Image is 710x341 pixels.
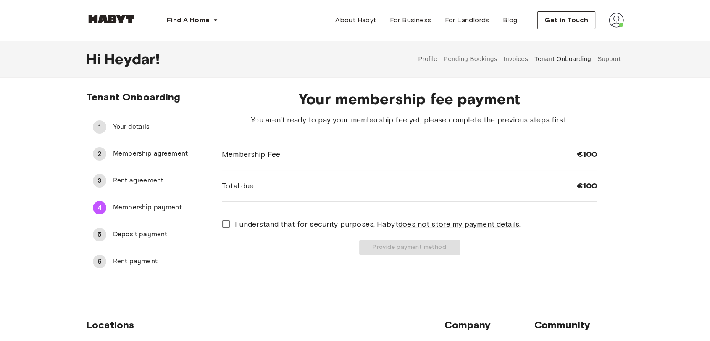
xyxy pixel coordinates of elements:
span: Community [534,319,624,331]
span: Rent payment [113,256,188,267]
span: Membership payment [113,203,188,213]
div: user profile tabs [415,40,624,77]
span: Heydar ! [104,50,160,68]
span: Deposit payment [113,230,188,240]
div: 6Rent payment [86,251,195,272]
span: For Landlords [444,15,489,25]
button: Tenant Onboarding [534,40,592,77]
div: 3Rent agreement [86,171,195,191]
span: Blog [503,15,518,25]
button: Get in Touch [537,11,595,29]
div: 1 [93,120,106,134]
span: Get in Touch [544,15,588,25]
button: Pending Bookings [442,40,498,77]
div: 4 [93,201,106,214]
u: does not store my payment details [398,219,519,229]
span: Hi [86,50,104,68]
a: Blog [496,12,524,29]
div: 5 [93,228,106,241]
button: Find A Home [160,12,225,29]
div: 3 [93,174,106,188]
span: Tenant Onboarding [86,91,181,103]
span: About Habyt [335,15,376,25]
a: For Business [383,12,438,29]
a: About Habyt [329,12,383,29]
button: Profile [417,40,439,77]
div: 6 [93,255,106,268]
span: Company [444,319,534,331]
span: You aren't ready to pay your membership fee yet, please complete the previous steps first. [222,114,597,125]
span: Membership agreement [113,149,188,159]
div: 2Membership agreement [86,144,195,164]
span: For Business [390,15,431,25]
span: Your membership fee payment [222,90,597,108]
span: €100 [576,149,597,159]
span: Find A Home [167,15,210,25]
span: I understand that for security purposes, Habyt . [235,219,521,230]
span: Your details [113,122,188,132]
div: 1Your details [86,117,195,137]
img: Habyt [86,15,137,23]
img: avatar [609,13,624,28]
button: Invoices [502,40,529,77]
a: For Landlords [438,12,496,29]
span: €100 [576,181,597,191]
span: Rent agreement [113,176,188,186]
span: Membership Fee [222,149,280,160]
button: Support [596,40,622,77]
div: 5Deposit payment [86,225,195,245]
span: Total due [222,180,254,191]
div: 4Membership payment [86,198,195,218]
span: Locations [86,319,444,331]
div: 2 [93,147,106,161]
